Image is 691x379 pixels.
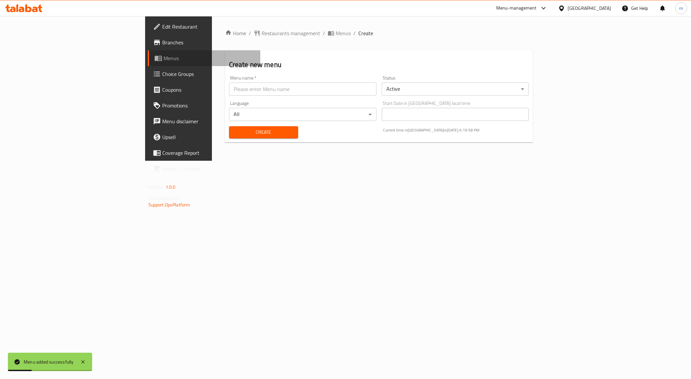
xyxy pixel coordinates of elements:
[148,201,190,209] a: Support.OpsPlatform
[148,129,261,145] a: Upsell
[162,23,255,31] span: Edit Restaurant
[234,128,293,136] span: Create
[162,38,255,46] span: Branches
[254,29,320,37] a: Restaurants management
[148,161,261,177] a: Grocery Checklist
[496,4,537,12] div: Menu-management
[162,102,255,109] span: Promotions
[229,126,298,138] button: Create
[382,83,529,96] div: Active
[262,29,320,37] span: Restaurants management
[148,66,261,82] a: Choice Groups
[162,133,255,141] span: Upsell
[148,113,261,129] a: Menu disclaimer
[229,108,376,121] div: All
[358,29,373,37] span: Create
[148,194,179,202] span: Get support on:
[383,127,529,133] p: Current time in [GEOGRAPHIC_DATA] is [DATE] 6:19:58 PM
[148,183,165,191] span: Version:
[225,29,533,37] nav: breadcrumb
[679,5,683,12] span: m
[229,83,376,96] input: Please enter Menu name
[24,358,74,366] div: Menu added successfully
[148,98,261,113] a: Promotions
[328,29,351,37] a: Menus
[148,50,261,66] a: Menus
[353,29,356,37] li: /
[336,29,351,37] span: Menus
[162,117,255,125] span: Menu disclaimer
[162,86,255,94] span: Coupons
[148,145,261,161] a: Coverage Report
[162,70,255,78] span: Choice Groups
[148,82,261,98] a: Coupons
[162,149,255,157] span: Coverage Report
[323,29,325,37] li: /
[162,165,255,173] span: Grocery Checklist
[148,35,261,50] a: Branches
[229,60,529,70] h2: Create new menu
[568,5,611,12] div: [GEOGRAPHIC_DATA]
[148,19,261,35] a: Edit Restaurant
[164,54,255,62] span: Menus
[166,183,176,191] span: 1.0.0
